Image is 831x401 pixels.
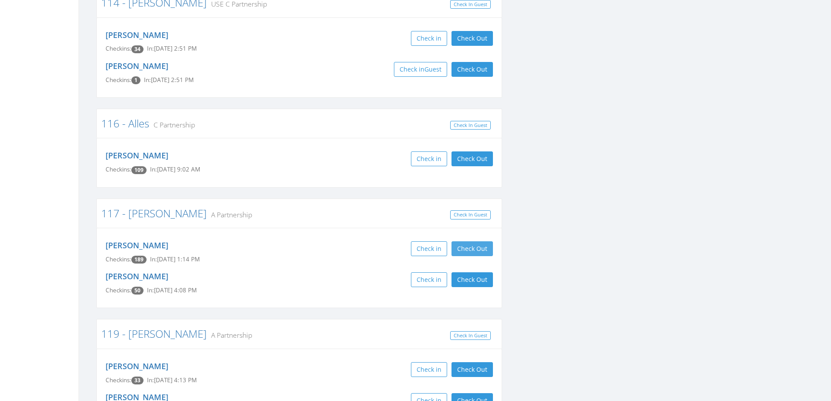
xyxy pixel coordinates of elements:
[147,286,197,294] span: In: [DATE] 4:08 PM
[451,272,493,287] button: Check Out
[411,151,447,166] button: Check in
[394,62,447,77] button: Check inGuest
[106,150,168,161] a: [PERSON_NAME]
[131,377,144,384] span: Checkin count
[131,45,144,53] span: Checkin count
[149,120,195,130] small: C Partnership
[106,361,168,371] a: [PERSON_NAME]
[106,61,168,71] a: [PERSON_NAME]
[131,256,147,264] span: Checkin count
[106,165,131,173] span: Checkins:
[106,30,168,40] a: [PERSON_NAME]
[101,116,149,130] a: 116 - Alles
[450,121,491,130] a: Check In Guest
[150,255,200,263] span: In: [DATE] 1:14 PM
[106,376,131,384] span: Checkins:
[147,376,197,384] span: In: [DATE] 4:13 PM
[411,362,447,377] button: Check in
[147,45,197,52] span: In: [DATE] 2:51 PM
[131,166,147,174] span: Checkin count
[150,165,200,173] span: In: [DATE] 9:02 AM
[207,330,252,340] small: A Partnership
[101,326,207,341] a: 119 - [PERSON_NAME]
[106,240,168,250] a: [PERSON_NAME]
[131,76,140,84] span: Checkin count
[424,65,441,73] span: Guest
[451,362,493,377] button: Check Out
[106,255,131,263] span: Checkins:
[451,241,493,256] button: Check Out
[411,241,447,256] button: Check in
[106,286,131,294] span: Checkins:
[101,206,207,220] a: 117 - [PERSON_NAME]
[451,151,493,166] button: Check Out
[451,31,493,46] button: Check Out
[106,45,131,52] span: Checkins:
[144,76,194,84] span: In: [DATE] 2:51 PM
[411,272,447,287] button: Check in
[451,62,493,77] button: Check Out
[131,287,144,295] span: Checkin count
[106,76,131,84] span: Checkins:
[411,31,447,46] button: Check in
[207,210,252,219] small: A Partnership
[450,210,491,219] a: Check In Guest
[450,331,491,340] a: Check In Guest
[106,271,168,281] a: [PERSON_NAME]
